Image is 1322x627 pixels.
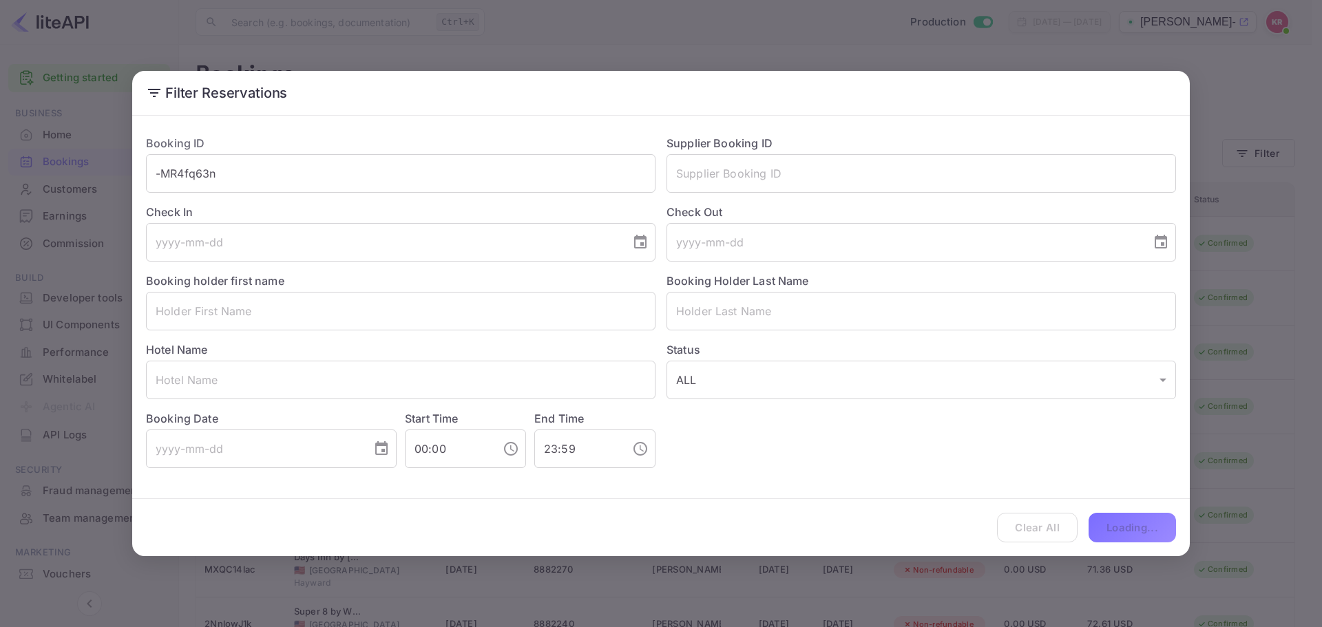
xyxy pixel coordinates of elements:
input: yyyy-mm-dd [146,429,362,468]
div: ALL [667,361,1176,399]
input: yyyy-mm-dd [146,223,621,262]
label: End Time [534,412,584,425]
label: Check Out [667,204,1176,220]
label: Booking holder first name [146,274,284,288]
input: Booking ID [146,154,655,193]
label: Hotel Name [146,343,208,357]
label: Booking Holder Last Name [667,274,809,288]
label: Booking Date [146,410,397,427]
button: Choose date [627,229,654,256]
input: Supplier Booking ID [667,154,1176,193]
button: Choose time, selected time is 12:00 AM [497,435,525,463]
input: Hotel Name [146,361,655,399]
label: Start Time [405,412,459,425]
label: Supplier Booking ID [667,136,773,150]
input: Holder First Name [146,292,655,330]
input: yyyy-mm-dd [667,223,1142,262]
button: Choose time, selected time is 11:59 PM [627,435,654,463]
label: Check In [146,204,655,220]
button: Choose date [1147,229,1175,256]
label: Booking ID [146,136,205,150]
input: Holder Last Name [667,292,1176,330]
label: Status [667,341,1176,358]
input: hh:mm [405,429,492,468]
h2: Filter Reservations [132,71,1190,115]
button: Choose date [368,435,395,463]
input: hh:mm [534,429,621,468]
